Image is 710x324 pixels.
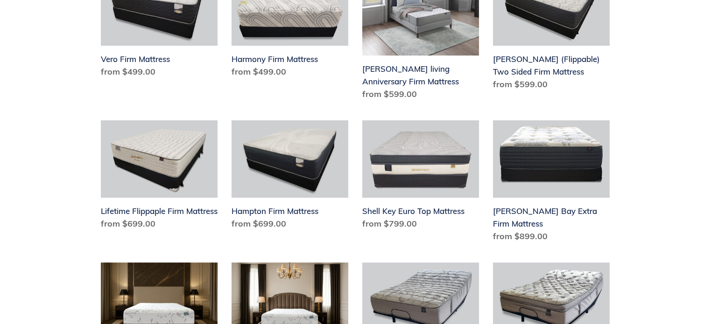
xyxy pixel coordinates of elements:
[101,120,218,234] a: Lifetime Flippaple Firm Mattress
[493,120,610,247] a: Chadwick Bay Extra Firm Mattress
[232,120,348,234] a: Hampton Firm Mattress
[362,120,479,234] a: Shell Key Euro Top Mattress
